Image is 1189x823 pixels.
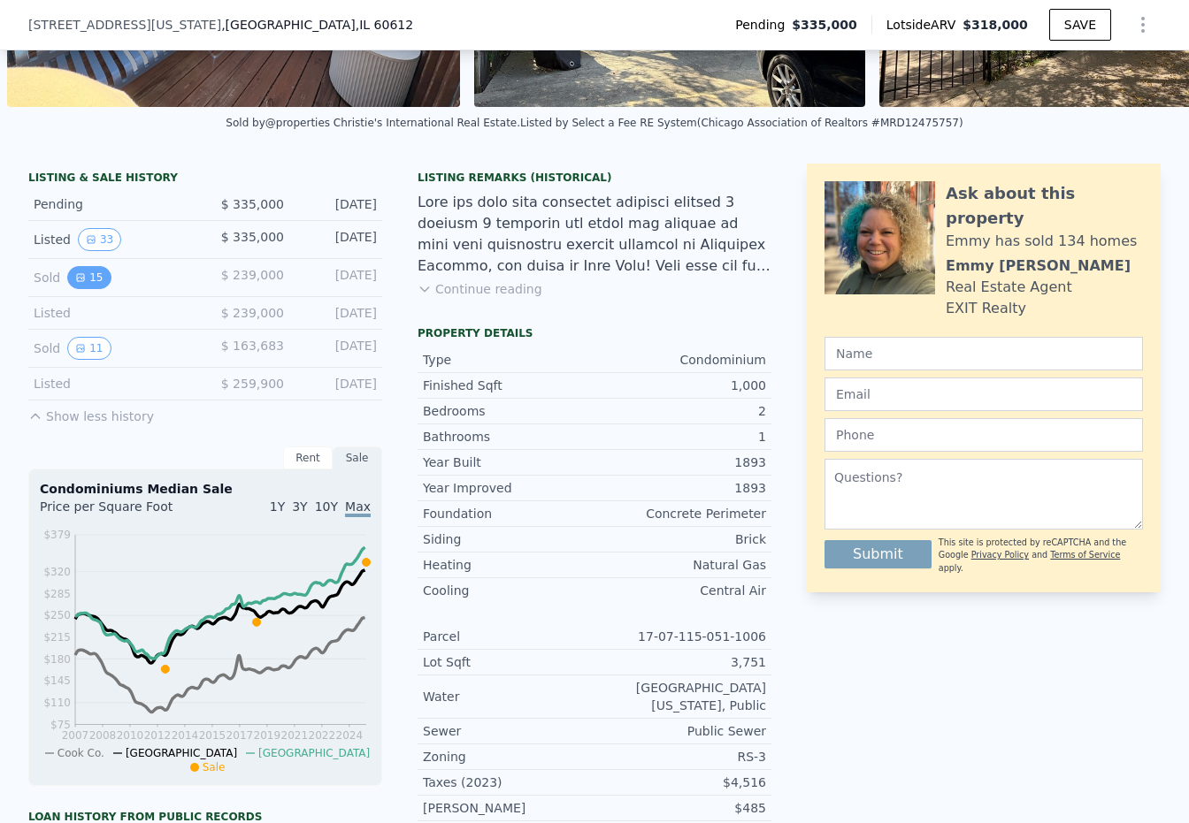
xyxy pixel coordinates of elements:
div: 1 [594,428,766,446]
div: Central Air [594,582,766,599]
div: [DATE] [298,375,377,392]
div: Property details [418,326,771,340]
div: Taxes (2023) [423,773,594,791]
button: SAVE [1049,9,1111,41]
div: Condominiums Median Sale [40,480,371,498]
input: Email [825,377,1143,411]
button: Show less history [28,400,154,425]
div: [DATE] [298,228,377,251]
div: 2 [594,402,766,420]
div: Real Estate Agent [946,277,1072,298]
span: [GEOGRAPHIC_DATA] [126,747,237,759]
span: Lotside ARV [886,16,963,34]
tspan: 2024 [336,729,364,742]
div: Condominium [594,351,766,369]
button: Continue reading [418,280,542,298]
div: Price per Square Foot [40,498,205,526]
div: Emmy has sold 134 homes [946,231,1137,252]
tspan: $145 [43,674,71,687]
div: Lot Sqft [423,653,594,671]
tspan: 2014 [172,729,199,742]
span: [STREET_ADDRESS][US_STATE] [28,16,221,34]
div: Bathrooms [423,428,594,446]
div: Year Improved [423,479,594,497]
span: , [GEOGRAPHIC_DATA] [221,16,413,34]
input: Phone [825,418,1143,452]
div: LISTING & SALE HISTORY [28,171,382,188]
tspan: 2015 [199,729,226,742]
div: Sold [34,266,191,289]
tspan: 2007 [62,729,89,742]
button: View historical data [67,266,111,289]
div: 1893 [594,479,766,497]
span: Cook Co. [58,747,104,759]
div: Sold by @properties Christie's International Real Estate . [226,117,520,129]
div: Finished Sqft [423,377,594,394]
span: $ 239,000 [221,268,284,282]
tspan: $250 [43,609,71,621]
div: 3,751 [594,653,766,671]
div: Sold [34,337,191,360]
div: Listed [34,304,191,322]
div: Year Built [423,453,594,471]
div: Emmy [PERSON_NAME] [946,255,1131,277]
tspan: $285 [43,588,71,600]
tspan: 2022 [309,729,336,742]
a: Terms of Service [1050,550,1120,560]
span: $ 239,000 [221,306,284,320]
tspan: 2010 [117,729,144,742]
div: Foundation [423,505,594,522]
tspan: 2019 [254,729,281,742]
span: Pending [735,16,792,34]
span: , IL 60612 [356,18,413,32]
div: [DATE] [298,337,377,360]
div: 17-07-115-051-1006 [594,628,766,645]
tspan: 2008 [89,729,117,742]
div: EXIT Realty [946,298,1026,319]
div: Sewer [423,722,594,740]
div: Brick [594,530,766,548]
div: $4,516 [594,773,766,791]
div: Sale [333,446,382,469]
div: Concrete Perimeter [594,505,766,522]
div: Listed [34,228,191,251]
span: $ 259,900 [221,377,284,391]
span: 3Y [292,499,307,514]
div: Siding [423,530,594,548]
div: Pending [34,195,191,213]
div: [DATE] [298,195,377,213]
tspan: 2012 [144,729,172,742]
div: Water [423,688,594,705]
div: $485 [594,799,766,817]
div: [DATE] [298,304,377,322]
div: This site is protected by reCAPTCHA and the Google and apply. [939,537,1143,575]
div: [GEOGRAPHIC_DATA][US_STATE], Public [594,679,766,714]
div: Listed [34,375,191,392]
a: Privacy Policy [971,550,1029,560]
tspan: $75 [50,719,71,731]
span: Max [345,499,371,517]
span: $ 335,000 [221,197,284,211]
tspan: 2021 [281,729,309,742]
button: View historical data [67,337,111,360]
span: Sale [203,761,226,773]
span: $318,000 [963,18,1028,32]
div: Heating [423,556,594,574]
div: [PERSON_NAME] [423,799,594,817]
div: 1893 [594,453,766,471]
tspan: $110 [43,697,71,709]
span: $ 163,683 [221,339,284,353]
div: Bedrooms [423,402,594,420]
div: Cooling [423,582,594,599]
button: View historical data [78,228,121,251]
div: Public Sewer [594,722,766,740]
div: Type [423,351,594,369]
div: Lore ips dolo sita consectet adipisci elitsed 3 doeiusm 9 temporin utl etdol mag aliquae ad mini ... [418,192,771,277]
div: Ask about this property [946,181,1143,231]
div: Zoning [423,748,594,766]
button: Show Options [1125,7,1161,42]
input: Name [825,337,1143,370]
div: Listing Remarks (Historical) [418,171,771,185]
span: 10Y [315,499,338,514]
tspan: $379 [43,529,71,541]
